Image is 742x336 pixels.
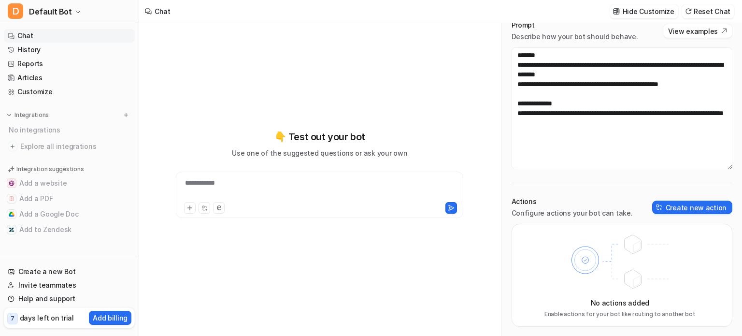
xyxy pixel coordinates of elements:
p: 👇 Test out your bot [274,130,365,144]
button: Add billing [89,311,131,325]
a: Create a new Bot [4,265,135,278]
span: D [8,3,23,19]
button: Integrations [4,110,52,120]
a: Articles [4,71,135,85]
p: days left on trial [20,313,74,323]
p: Configure actions your bot can take. [512,208,633,218]
a: Reports [4,57,135,71]
button: View examples [663,24,732,38]
p: Actions [512,197,633,206]
p: Enable actions for your bot like routing to another bot [544,310,696,319]
p: Describe how your bot should behave. [512,32,638,42]
img: Add a Google Doc [9,211,14,217]
img: customize [613,8,620,15]
a: Invite teammates [4,278,135,292]
button: Add a Google DocAdd a Google Doc [4,206,135,222]
img: explore all integrations [8,142,17,151]
span: Explore all integrations [20,139,131,154]
p: Use one of the suggested questions or ask your own [232,148,407,158]
a: Explore all integrations [4,140,135,153]
button: Reset Chat [682,4,734,18]
button: Add a websiteAdd a website [4,175,135,191]
div: No integrations [6,122,135,138]
p: Add billing [93,313,128,323]
p: Integrations [14,111,49,119]
a: Chat [4,29,135,43]
p: Integration suggestions [16,165,84,174]
button: Hide Customize [610,4,678,18]
a: Customize [4,85,135,99]
img: create-action-icon.svg [656,204,663,211]
img: Add to Zendesk [9,227,14,233]
a: Help and support [4,292,135,306]
img: menu_add.svg [123,112,129,118]
a: History [4,43,135,57]
p: 7 [11,314,14,323]
p: Prompt [512,20,638,30]
button: Create new action [652,201,732,214]
button: Add a PDFAdd a PDF [4,191,135,206]
span: Default Bot [29,5,72,18]
button: Add to ZendeskAdd to Zendesk [4,222,135,237]
img: Add a PDF [9,196,14,202]
img: Add a website [9,180,14,186]
p: Hide Customize [623,6,674,16]
img: expand menu [6,112,13,118]
p: No actions added [591,298,650,308]
img: reset [685,8,692,15]
div: Chat [155,6,171,16]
